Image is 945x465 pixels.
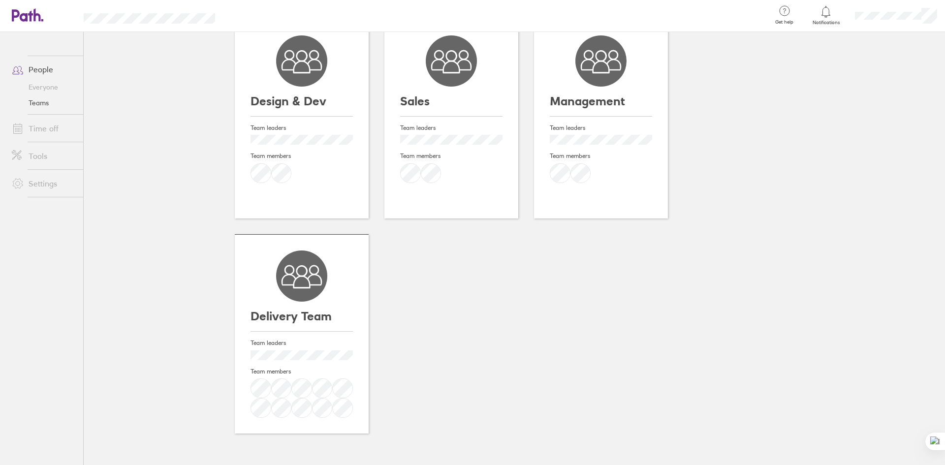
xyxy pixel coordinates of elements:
[4,174,83,193] a: Settings
[810,20,842,26] span: Notifications
[4,79,83,95] a: Everyone
[251,94,353,108] h3: Design & Dev
[400,94,503,108] h3: Sales
[550,153,652,159] h4: Team members
[550,94,652,108] h3: Management
[251,368,353,375] h4: Team members
[4,95,83,111] a: Teams
[251,340,353,346] h4: Team leaders
[4,146,83,166] a: Tools
[810,5,842,26] a: Notifications
[768,19,800,25] span: Get help
[251,310,353,323] h3: Delivery Team
[251,153,353,159] h4: Team members
[400,153,503,159] h4: Team members
[4,60,83,79] a: People
[550,124,652,131] h4: Team leaders
[4,119,83,138] a: Time off
[251,124,353,131] h4: Team leaders
[400,124,503,131] h4: Team leaders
